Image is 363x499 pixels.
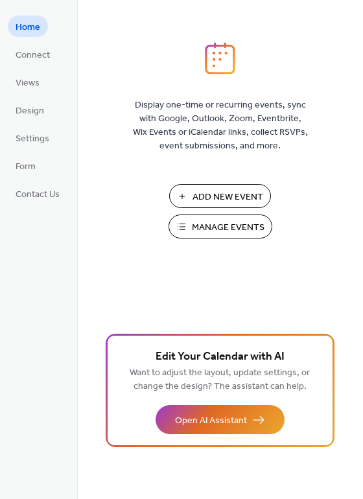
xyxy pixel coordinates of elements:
span: Connect [16,49,50,62]
a: Contact Us [8,183,67,204]
span: Design [16,104,44,118]
img: logo_icon.svg [205,42,235,75]
span: Edit Your Calendar with AI [156,348,285,366]
button: Open AI Assistant [156,405,285,434]
a: Settings [8,127,57,148]
span: Manage Events [192,221,264,235]
span: Add New Event [193,191,263,204]
button: Add New Event [169,184,271,208]
span: Contact Us [16,188,60,202]
a: Form [8,155,43,176]
a: Connect [8,43,58,65]
span: Home [16,21,40,34]
span: Views [16,76,40,90]
button: Manage Events [169,215,272,238]
span: Want to adjust the layout, update settings, or change the design? The assistant can help. [130,364,310,395]
a: Design [8,99,52,121]
span: Settings [16,132,49,146]
a: Views [8,71,47,93]
span: Open AI Assistant [175,414,247,428]
a: Home [8,16,48,37]
span: Display one-time or recurring events, sync with Google, Outlook, Zoom, Eventbrite, Wix Events or ... [133,99,308,153]
span: Form [16,160,36,174]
